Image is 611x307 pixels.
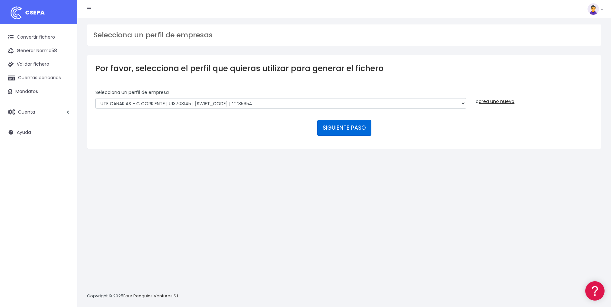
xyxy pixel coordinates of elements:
[18,108,35,115] span: Cuenta
[3,105,74,119] a: Cuenta
[95,64,593,73] h3: Por favor, selecciona el perfil que quieras utilizar para generar el fichero
[25,8,45,16] span: CSEPA
[123,293,180,299] a: Four Penguins Ventures S.L.
[93,31,595,39] h3: Selecciona un perfil de empresas
[3,126,74,139] a: Ayuda
[8,5,24,21] img: logo
[3,58,74,71] a: Validar fichero
[95,89,169,96] label: Selecciona un perfíl de empresa
[587,3,599,15] img: profile
[3,44,74,58] a: Generar Norma58
[3,85,74,98] a: Mandatos
[3,71,74,85] a: Cuentas bancarias
[479,98,514,105] a: crea uno nuevo
[476,89,593,105] div: o
[3,31,74,44] a: Convertir fichero
[17,129,31,135] span: Ayuda
[87,293,181,300] p: Copyright © 2025 .
[317,120,371,135] button: SIGUIENTE PASO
